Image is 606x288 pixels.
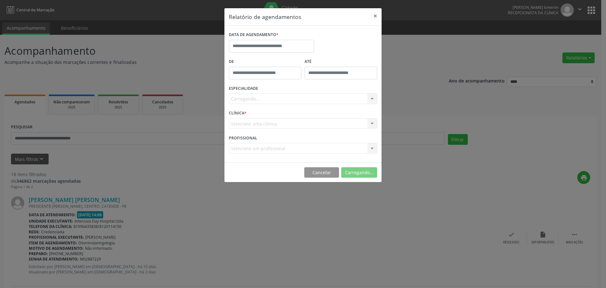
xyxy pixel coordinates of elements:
button: Carregando... [341,167,377,178]
label: ATÉ [305,57,377,67]
button: Cancelar [304,167,339,178]
label: CLÍNICA [229,108,247,118]
button: Close [369,8,382,24]
label: DATA DE AGENDAMENTO [229,30,278,40]
label: ESPECIALIDADE [229,84,258,94]
label: PROFISSIONAL [229,133,257,143]
h5: Relatório de agendamentos [229,13,301,21]
label: De [229,57,301,67]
